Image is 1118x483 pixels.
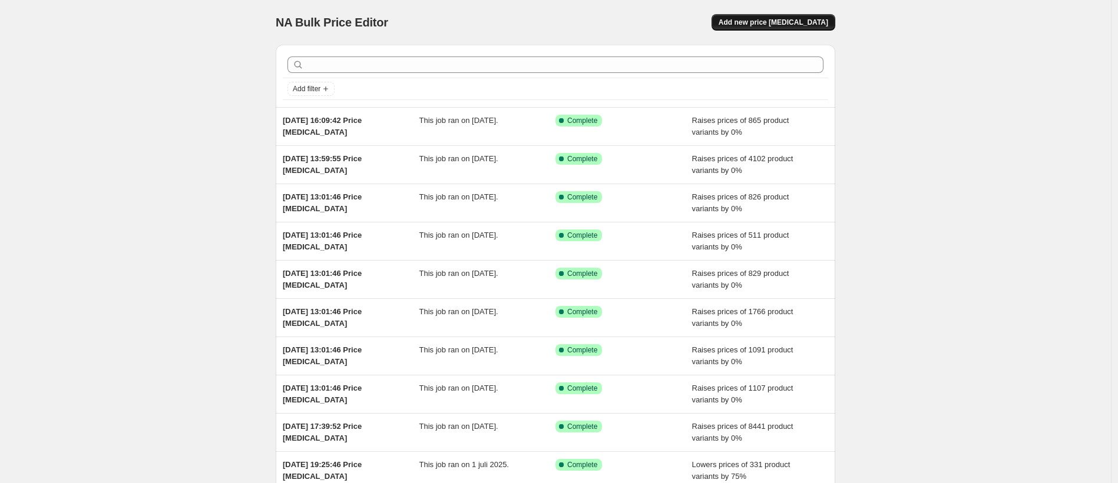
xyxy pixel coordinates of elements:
[419,231,498,239] span: This job ran on [DATE].
[692,116,789,136] span: Raises prices of 865 product variants by 0%
[283,116,362,136] span: [DATE] 16:09:42 Price [MEDICAL_DATA]
[567,460,597,469] span: Complete
[692,269,789,289] span: Raises prices of 829 product variants by 0%
[692,231,789,251] span: Raises prices of 511 product variants by 0%
[419,422,498,431] span: This job ran on [DATE].
[567,307,597,317] span: Complete
[692,422,793,442] span: Raises prices of 8441 product variants by 0%
[419,269,498,278] span: This job ran on [DATE].
[283,460,362,481] span: [DATE] 19:25:46 Price [MEDICAL_DATA]
[419,116,498,125] span: This job ran on [DATE].
[287,82,335,96] button: Add filter
[692,460,790,481] span: Lowers prices of 331 product variants by 75%
[419,345,498,354] span: This job ran on [DATE].
[283,345,362,366] span: [DATE] 13:01:46 Price [MEDICAL_DATA]
[567,345,597,355] span: Complete
[692,345,793,366] span: Raises prices of 1091 product variants by 0%
[283,422,362,442] span: [DATE] 17:39:52 Price [MEDICAL_DATA]
[567,116,597,125] span: Complete
[419,460,509,469] span: This job ran on 1 juli 2025.
[283,307,362,328] span: [DATE] 13:01:46 Price [MEDICAL_DATA]
[283,269,362,289] span: [DATE] 13:01:46 Price [MEDICAL_DATA]
[567,231,597,240] span: Complete
[712,14,835,31] button: Add new price [MEDICAL_DATA]
[283,154,362,175] span: [DATE] 13:59:55 Price [MEDICAL_DATA]
[283,192,362,213] span: [DATE] 13:01:46 Price [MEDICAL_DATA]
[567,422,597,431] span: Complete
[419,154,498,163] span: This job ran on [DATE].
[293,84,320,94] span: Add filter
[419,192,498,201] span: This job ran on [DATE].
[419,384,498,392] span: This job ran on [DATE].
[692,154,793,175] span: Raises prices of 4102 product variants by 0%
[567,192,597,202] span: Complete
[283,231,362,251] span: [DATE] 13:01:46 Price [MEDICAL_DATA]
[276,16,388,29] span: NA Bulk Price Editor
[567,154,597,164] span: Complete
[419,307,498,316] span: This job ran on [DATE].
[692,192,789,213] span: Raises prices of 826 product variants by 0%
[567,384,597,393] span: Complete
[692,307,793,328] span: Raises prices of 1766 product variants by 0%
[567,269,597,278] span: Complete
[283,384,362,404] span: [DATE] 13:01:46 Price [MEDICAL_DATA]
[692,384,793,404] span: Raises prices of 1107 product variants by 0%
[719,18,828,27] span: Add new price [MEDICAL_DATA]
